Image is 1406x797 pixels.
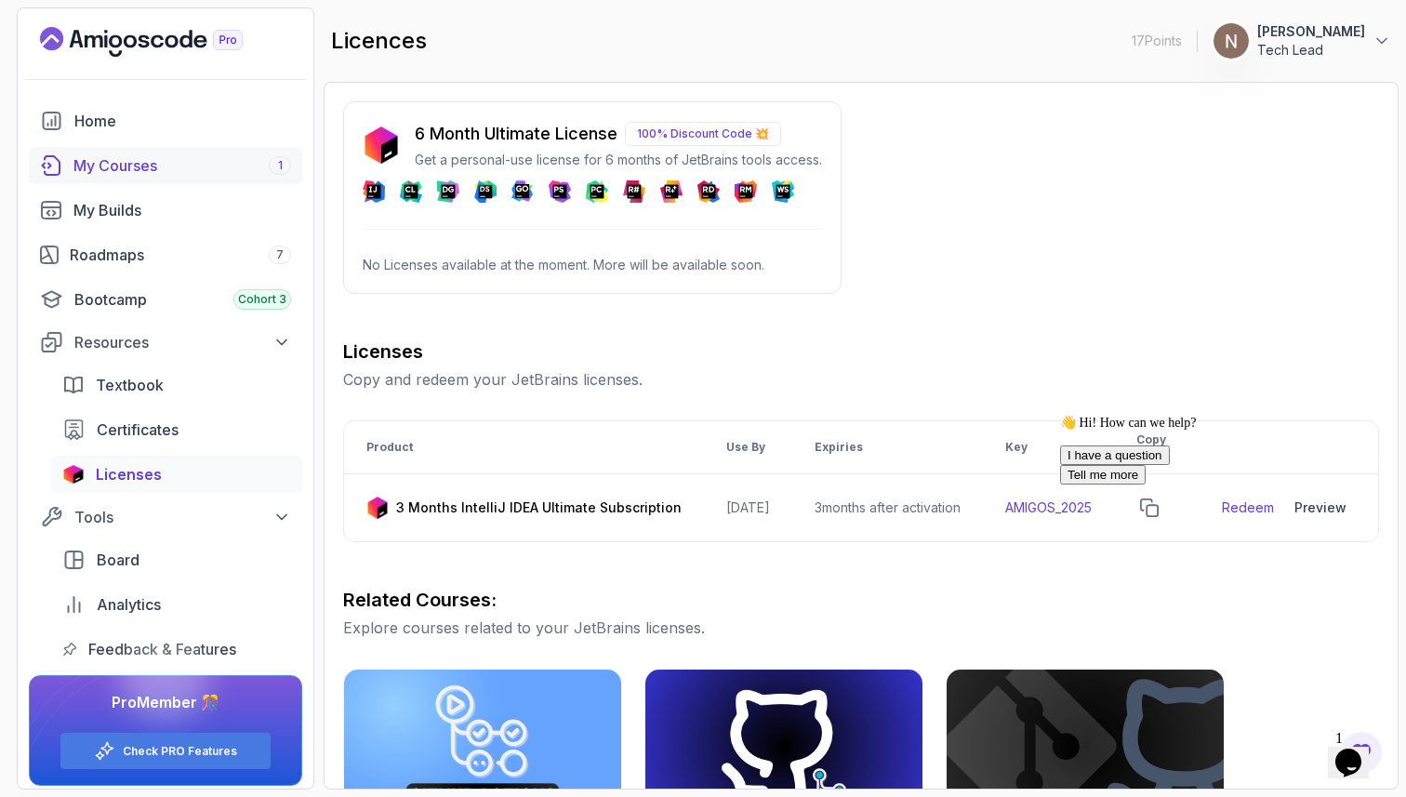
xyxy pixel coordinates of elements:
[51,366,302,404] a: textbook
[70,244,291,266] div: Roadmaps
[29,500,302,534] button: Tools
[7,38,117,58] button: I have a question
[73,154,291,177] div: My Courses
[97,549,139,571] span: Board
[51,456,302,493] a: licenses
[1257,41,1365,60] p: Tech Lead
[74,110,291,132] div: Home
[343,617,1379,639] p: Explore courses related to your JetBrains licenses.
[7,8,143,22] span: 👋 Hi! How can we help?
[51,411,302,448] a: certificates
[1132,32,1182,50] p: 17 Points
[625,122,781,146] p: 100% Discount Code 💥
[7,7,342,77] div: 👋 Hi! How can we help?I have a questionTell me more
[278,158,283,173] span: 1
[276,247,284,262] span: 7
[62,465,85,484] img: jetbrains icon
[29,281,302,318] a: bootcamp
[983,421,1114,474] th: Key
[704,421,792,474] th: Use By
[343,339,1379,365] h3: Licenses
[1053,407,1387,713] iframe: chat widget
[7,58,93,77] button: Tell me more
[343,368,1379,391] p: Copy and redeem your JetBrains licenses.
[704,474,792,542] td: [DATE]
[792,421,983,474] th: Expiries
[74,288,291,311] div: Bootcamp
[40,27,285,57] a: Landing page
[96,374,164,396] span: Textbook
[74,331,291,353] div: Resources
[396,498,682,517] p: 3 Months IntelliJ IDEA Ultimate Subscription
[51,541,302,578] a: board
[29,325,302,359] button: Resources
[73,199,291,221] div: My Builds
[97,418,179,441] span: Certificates
[363,126,400,164] img: jetbrains icon
[60,732,272,770] button: Check PRO Features
[51,586,302,623] a: analytics
[96,463,162,485] span: Licenses
[123,744,237,759] a: Check PRO Features
[88,638,236,660] span: Feedback & Features
[51,631,302,668] a: feedback
[1328,723,1387,778] iframe: chat widget
[29,102,302,139] a: home
[415,151,822,169] p: Get a personal-use license for 6 months of JetBrains tools access.
[344,421,704,474] th: Product
[415,121,617,147] p: 6 Month Ultimate License
[238,292,286,307] span: Cohort 3
[1257,22,1365,41] p: [PERSON_NAME]
[983,474,1114,542] td: AMIGOS_2025
[1214,23,1249,59] img: user profile image
[97,593,161,616] span: Analytics
[74,506,291,528] div: Tools
[29,236,302,273] a: roadmaps
[29,192,302,229] a: builds
[363,256,822,274] p: No Licenses available at the moment. More will be available soon.
[331,26,427,56] h2: licences
[1213,22,1391,60] button: user profile image[PERSON_NAME]Tech Lead
[343,587,1379,613] h3: Related Courses:
[29,147,302,184] a: courses
[366,497,389,519] img: jetbrains icon
[792,474,983,542] td: 3 months after activation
